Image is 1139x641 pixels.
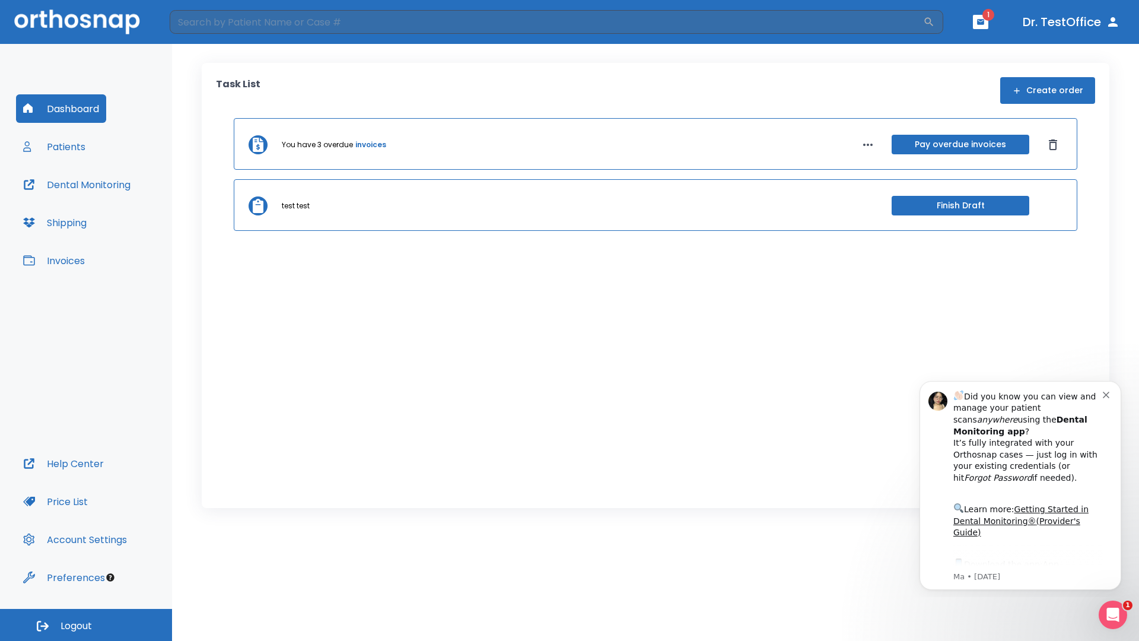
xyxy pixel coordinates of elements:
[16,132,93,161] button: Patients
[16,94,106,123] button: Dashboard
[61,620,92,633] span: Logout
[1099,601,1127,629] iframe: Intercom live chat
[16,170,138,199] button: Dental Monitoring
[52,189,157,211] a: App Store
[105,572,116,583] div: Tooltip anchor
[16,487,95,516] button: Price List
[16,208,94,237] button: Shipping
[982,9,994,21] span: 1
[1018,11,1125,33] button: Dr. TestOffice
[1123,601,1132,610] span: 1
[1043,135,1062,154] button: Dismiss
[14,9,140,34] img: Orthosnap
[16,563,112,592] button: Preferences
[216,77,260,104] p: Task List
[52,201,201,212] p: Message from Ma, sent 8w ago
[282,139,353,150] p: You have 3 overdue
[52,186,201,247] div: Download the app: | ​ Let us know if you need help getting started!
[355,139,386,150] a: invoices
[201,18,211,28] button: Dismiss notification
[16,246,92,275] button: Invoices
[170,10,923,34] input: Search by Patient Name or Case #
[16,525,134,554] button: Account Settings
[892,135,1029,154] button: Pay overdue invoices
[16,449,111,478] button: Help Center
[902,370,1139,597] iframe: Intercom notifications message
[892,196,1029,215] button: Finish Draft
[282,201,310,211] p: test test
[1000,77,1095,104] button: Create order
